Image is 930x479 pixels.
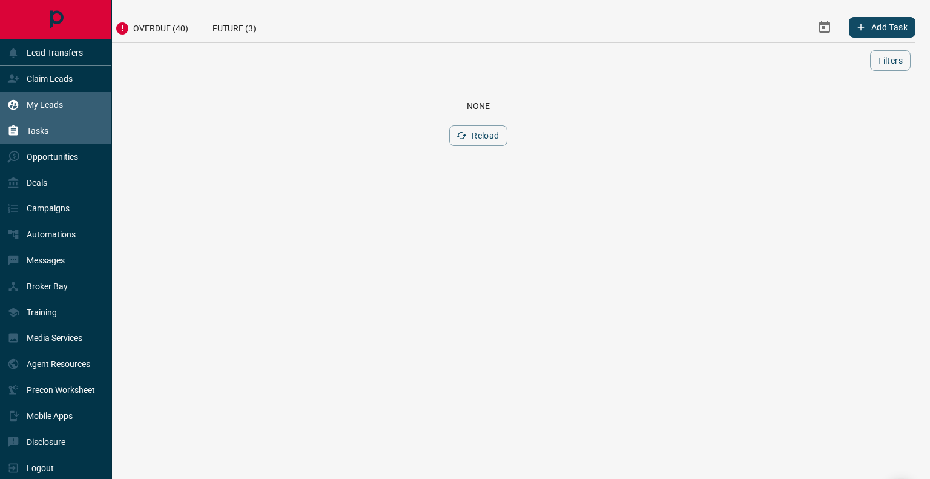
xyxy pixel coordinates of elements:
[810,13,839,42] button: Select Date Range
[449,125,507,146] button: Reload
[200,12,268,42] div: Future (3)
[870,50,911,71] button: Filters
[56,101,901,111] div: None
[103,12,200,42] div: Overdue (40)
[849,17,915,38] button: Add Task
